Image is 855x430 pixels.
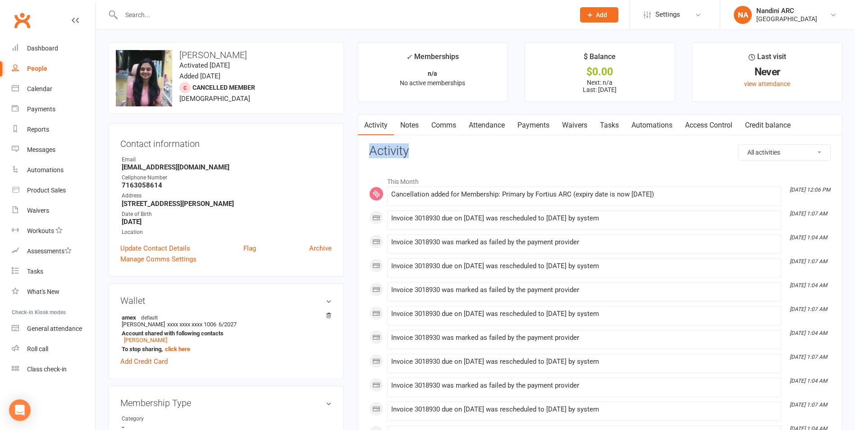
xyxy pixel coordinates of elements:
[12,160,95,180] a: Automations
[425,115,462,136] a: Comms
[790,210,827,217] i: [DATE] 1:07 AM
[122,156,332,164] div: Email
[179,61,230,69] time: Activated [DATE]
[406,53,412,61] i: ✓
[27,288,59,295] div: What's New
[167,321,216,328] span: xxxx xxxx xxxx 1006
[744,80,790,87] a: view attendance
[27,207,49,214] div: Waivers
[27,268,43,275] div: Tasks
[391,310,777,318] div: Invoice 3018930 due on [DATE] was rescheduled to [DATE] by system
[734,6,752,24] div: NA
[790,187,830,193] i: [DATE] 12:06 PM
[124,337,167,343] a: [PERSON_NAME]
[369,172,831,187] li: This Month
[391,215,777,222] div: Invoice 3018930 due on [DATE] was rescheduled to [DATE] by system
[120,243,190,254] a: Update Contact Details
[27,166,64,174] div: Automations
[120,398,332,408] h3: Membership Type
[122,314,327,321] strong: amex
[391,262,777,270] div: Invoice 3018930 due on [DATE] was rescheduled to [DATE] by system
[116,50,172,106] img: image1742339467.png
[120,254,197,265] a: Manage Comms Settings
[122,346,327,352] strong: To stop sharing,
[27,247,72,255] div: Assessments
[739,115,797,136] a: Credit balance
[27,146,55,153] div: Messages
[12,119,95,140] a: Reports
[391,334,777,342] div: Invoice 3018930 was marked as failed by the payment provider
[138,314,160,321] span: default
[120,135,332,149] h3: Contact information
[511,115,556,136] a: Payments
[122,181,332,189] strong: 7163058614
[358,115,394,136] a: Activity
[27,85,52,92] div: Calendar
[756,15,817,23] div: [GEOGRAPHIC_DATA]
[584,51,616,67] div: $ Balance
[9,399,31,421] div: Open Intercom Messenger
[119,9,568,21] input: Search...
[309,243,332,254] a: Archive
[790,282,827,288] i: [DATE] 1:04 AM
[406,51,459,68] div: Memberships
[596,11,607,18] span: Add
[394,115,425,136] a: Notes
[391,191,777,198] div: Cancellation added for Membership: Primary by Fortius ARC (expiry date is now [DATE])
[12,59,95,79] a: People
[12,38,95,59] a: Dashboard
[790,330,827,336] i: [DATE] 1:04 AM
[122,228,332,237] div: Location
[556,115,594,136] a: Waivers
[700,67,834,77] div: Never
[462,115,511,136] a: Attendance
[219,321,237,328] span: 6/2027
[12,339,95,359] a: Roll call
[790,258,827,265] i: [DATE] 1:07 AM
[790,378,827,384] i: [DATE] 1:04 AM
[12,99,95,119] a: Payments
[790,402,827,408] i: [DATE] 1:07 AM
[122,415,196,423] div: Category
[122,218,332,226] strong: [DATE]
[122,163,332,171] strong: [EMAIL_ADDRESS][DOMAIN_NAME]
[27,366,67,373] div: Class check-in
[391,358,777,366] div: Invoice 3018930 due on [DATE] was rescheduled to [DATE] by system
[790,234,827,241] i: [DATE] 1:04 AM
[12,282,95,302] a: What's New
[594,115,625,136] a: Tasks
[122,174,332,182] div: Cellphone Number
[120,356,168,367] a: Add Credit Card
[12,79,95,99] a: Calendar
[120,312,332,354] li: [PERSON_NAME]
[27,187,66,194] div: Product Sales
[27,325,82,332] div: General attendance
[122,330,327,337] strong: Account shared with following contacts
[27,105,55,113] div: Payments
[12,221,95,241] a: Workouts
[533,79,667,93] p: Next: n/a Last: [DATE]
[192,84,255,91] span: Cancelled member
[122,210,332,219] div: Date of Birth
[391,406,777,413] div: Invoice 3018930 due on [DATE] was rescheduled to [DATE] by system
[12,180,95,201] a: Product Sales
[391,382,777,389] div: Invoice 3018930 was marked as failed by the payment provider
[12,140,95,160] a: Messages
[749,51,786,67] div: Last visit
[165,346,190,352] a: click here
[679,115,739,136] a: Access Control
[400,79,465,87] span: No active memberships
[12,359,95,380] a: Class kiosk mode
[790,306,827,312] i: [DATE] 1:07 AM
[122,200,332,208] strong: [STREET_ADDRESS][PERSON_NAME]
[391,286,777,294] div: Invoice 3018930 was marked as failed by the payment provider
[27,45,58,52] div: Dashboard
[790,354,827,360] i: [DATE] 1:07 AM
[179,95,250,103] span: [DEMOGRAPHIC_DATA]
[179,72,220,80] time: Added [DATE]
[27,227,54,234] div: Workouts
[122,192,332,200] div: Address
[116,50,336,60] h3: [PERSON_NAME]
[12,319,95,339] a: General attendance kiosk mode
[391,238,777,246] div: Invoice 3018930 was marked as failed by the payment provider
